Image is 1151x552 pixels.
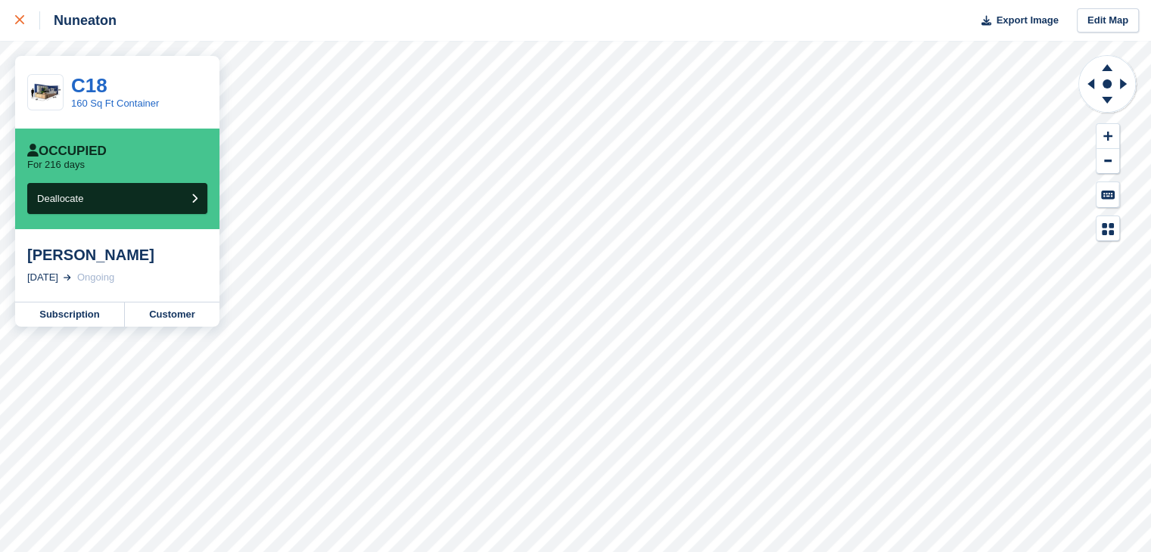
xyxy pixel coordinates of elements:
a: Subscription [15,302,125,327]
img: arrow-right-light-icn-cde0832a797a2874e46488d9cf13f60e5c3a73dbe684e267c42b8395dfbc2abf.svg [64,274,71,281]
button: Deallocate [27,183,207,214]
button: Keyboard Shortcuts [1097,182,1119,207]
a: 160 Sq Ft Container [71,98,159,109]
a: Edit Map [1077,8,1139,33]
button: Export Image [972,8,1059,33]
button: Zoom Out [1097,149,1119,174]
div: Ongoing [77,270,114,285]
div: [DATE] [27,270,58,285]
span: Export Image [996,13,1058,28]
div: Nuneaton [40,11,117,29]
div: Occupied [27,144,107,159]
p: For 216 days [27,159,85,171]
div: [PERSON_NAME] [27,246,207,264]
button: Map Legend [1097,216,1119,241]
span: Deallocate [37,193,83,204]
img: 20-ft-container.jpg [28,79,63,106]
button: Zoom In [1097,124,1119,149]
a: C18 [71,74,107,97]
a: Customer [125,302,219,327]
